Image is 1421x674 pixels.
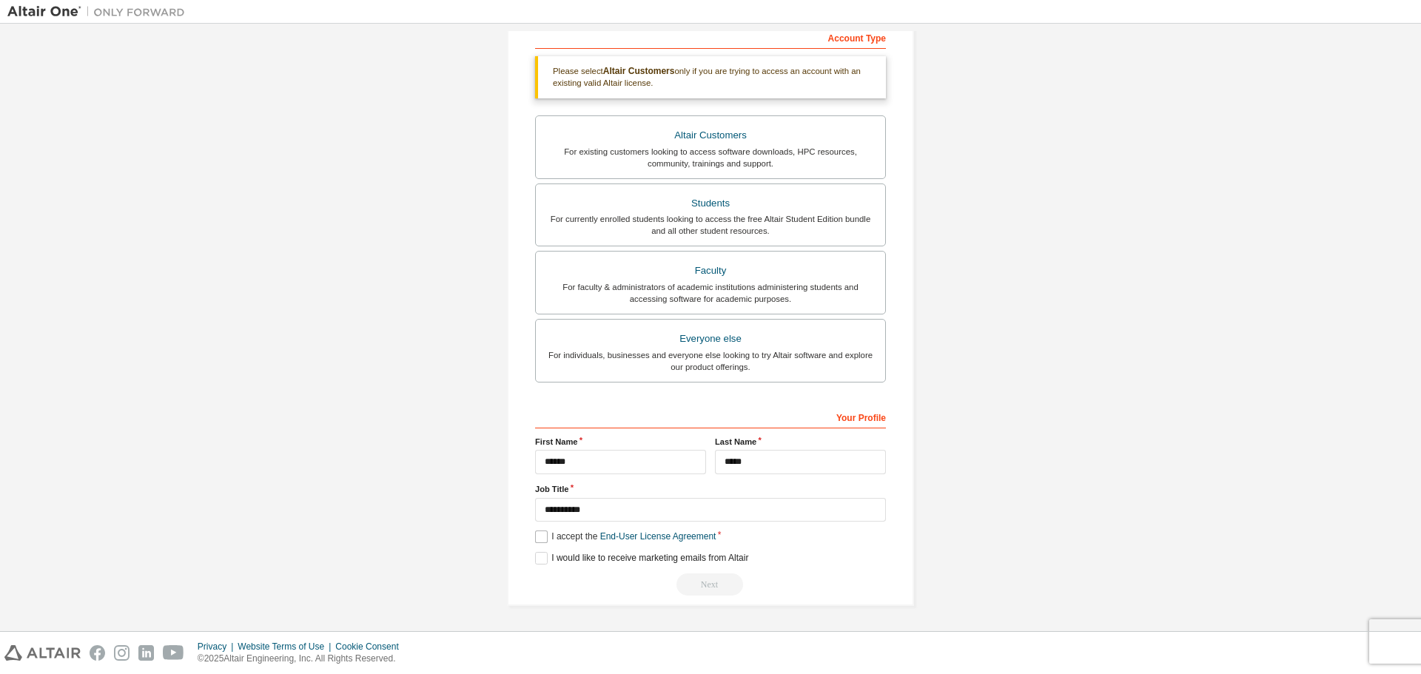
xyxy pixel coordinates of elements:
[535,573,886,596] div: Read and acccept EULA to continue
[335,641,407,653] div: Cookie Consent
[535,56,886,98] div: Please select only if you are trying to access an account with an existing valid Altair license.
[545,281,876,305] div: For faculty & administrators of academic institutions administering students and accessing softwa...
[7,4,192,19] img: Altair One
[535,483,886,495] label: Job Title
[535,530,716,543] label: I accept the
[198,641,238,653] div: Privacy
[545,213,876,237] div: For currently enrolled students looking to access the free Altair Student Edition bundle and all ...
[545,328,876,349] div: Everyone else
[545,193,876,214] div: Students
[535,436,706,448] label: First Name
[90,645,105,661] img: facebook.svg
[163,645,184,661] img: youtube.svg
[545,260,876,281] div: Faculty
[545,349,876,373] div: For individuals, businesses and everyone else looking to try Altair software and explore our prod...
[535,552,748,565] label: I would like to receive marketing emails from Altair
[198,653,408,665] p: © 2025 Altair Engineering, Inc. All Rights Reserved.
[4,645,81,661] img: altair_logo.svg
[535,405,886,428] div: Your Profile
[238,641,335,653] div: Website Terms of Use
[545,125,876,146] div: Altair Customers
[545,146,876,169] div: For existing customers looking to access software downloads, HPC resources, community, trainings ...
[114,645,130,661] img: instagram.svg
[603,66,675,76] b: Altair Customers
[138,645,154,661] img: linkedin.svg
[535,25,886,49] div: Account Type
[600,531,716,542] a: End-User License Agreement
[715,436,886,448] label: Last Name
